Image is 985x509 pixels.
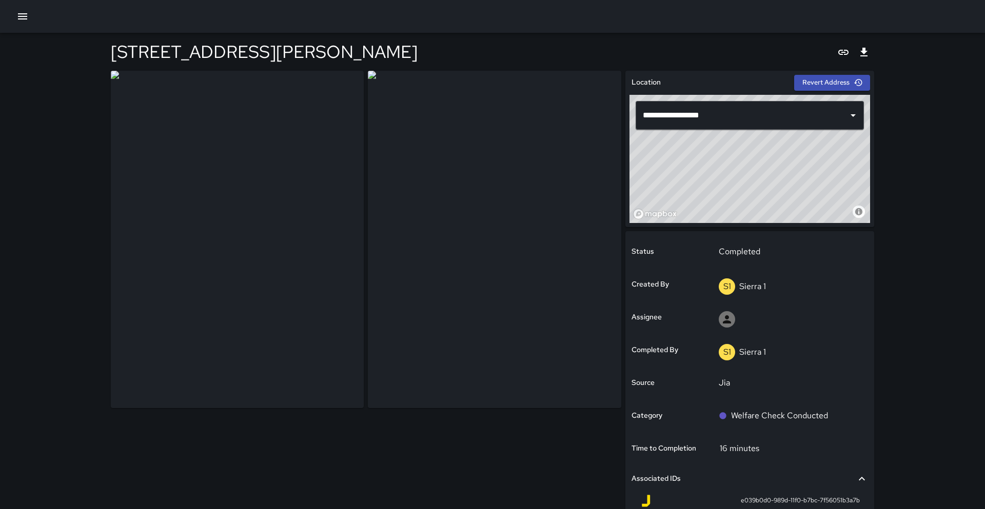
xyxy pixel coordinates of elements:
h6: Source [632,377,655,389]
p: Jia [719,377,861,389]
button: Open [846,108,860,123]
p: Sierra 1 [739,347,766,357]
h6: Assignee [632,312,662,323]
img: request_images%2F25cd3480-98a0-11f0-b7bc-7f56051b3a7b [111,71,364,408]
p: S1 [723,280,731,293]
p: Completed [719,246,861,258]
h6: Category [632,410,662,421]
p: 16 minutes [720,443,759,454]
h6: Associated IDs [632,473,681,484]
h6: Completed By [632,344,678,356]
h6: Status [632,246,654,257]
h6: Created By [632,279,669,290]
p: Welfare Check Conducted [731,410,828,422]
h4: [STREET_ADDRESS][PERSON_NAME] [111,41,418,63]
button: Copy link [833,42,854,63]
div: Associated IDs [632,467,868,491]
img: request_images%2F26e86880-98a0-11f0-b7bc-7f56051b3a7b [368,71,621,408]
h6: Location [632,77,661,88]
span: e039b0d0-989d-11f0-b7bc-7f56051b3a7b [741,496,860,506]
h6: Time to Completion [632,443,696,454]
p: Sierra 1 [739,281,766,292]
p: S1 [723,346,731,358]
button: Export [854,42,874,63]
button: Revert Address [794,75,870,91]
